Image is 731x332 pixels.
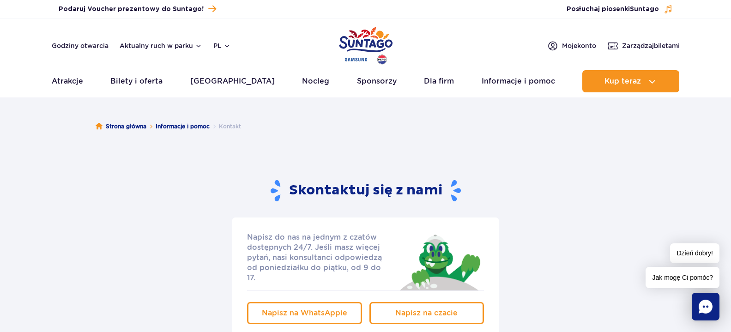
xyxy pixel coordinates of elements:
[567,5,673,14] button: Posłuchaj piosenkiSuntago
[692,293,719,320] div: Chat
[394,232,484,290] img: Jay
[156,122,210,131] a: Informacje i pomoc
[357,70,397,92] a: Sponsorzy
[247,302,362,324] a: Napisz na WhatsAppie
[210,122,241,131] li: Kontakt
[190,70,275,92] a: [GEOGRAPHIC_DATA]
[52,41,109,50] a: Godziny otwarcia
[59,3,216,15] a: Podaruj Voucher prezentowy do Suntago!
[96,122,146,131] a: Strona główna
[630,6,659,12] span: Suntago
[567,5,659,14] span: Posłuchaj piosenki
[339,23,393,66] a: Park of Poland
[604,77,641,85] span: Kup teraz
[247,232,391,283] p: Napisz do nas na jednym z czatów dostępnych 24/7. Jeśli masz więcej pytań, nasi konsultanci odpow...
[562,41,596,50] span: Moje konto
[582,70,679,92] button: Kup teraz
[670,243,719,263] span: Dzień dobry!
[369,302,484,324] a: Napisz na czacie
[424,70,454,92] a: Dla firm
[302,70,329,92] a: Nocleg
[271,179,461,203] h2: Skontaktuj się z nami
[646,267,719,288] span: Jak mogę Ci pomóc?
[262,308,347,317] span: Napisz na WhatsAppie
[395,308,458,317] span: Napisz na czacie
[52,70,83,92] a: Atrakcje
[213,41,231,50] button: pl
[622,41,680,50] span: Zarządzaj biletami
[607,40,680,51] a: Zarządzajbiletami
[59,5,204,14] span: Podaruj Voucher prezentowy do Suntago!
[547,40,596,51] a: Mojekonto
[110,70,163,92] a: Bilety i oferta
[120,42,202,49] button: Aktualny ruch w parku
[482,70,555,92] a: Informacje i pomoc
